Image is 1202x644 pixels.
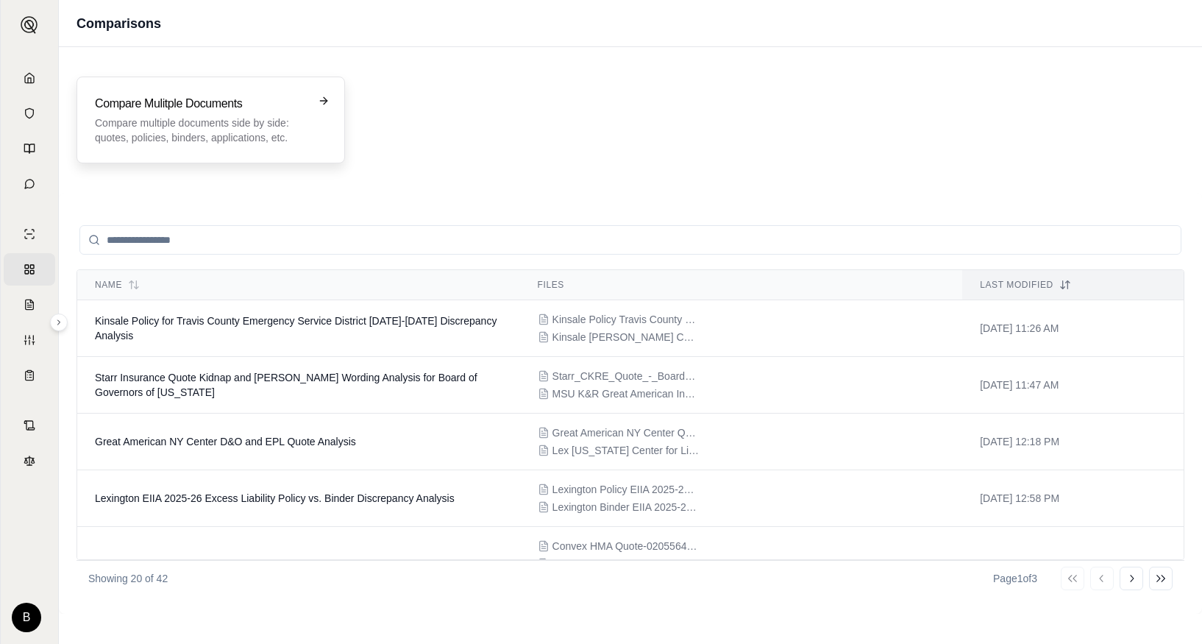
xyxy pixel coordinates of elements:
[520,270,963,300] th: Files
[4,132,55,165] a: Prompt Library
[4,324,55,356] a: Custom Report
[95,95,306,113] h3: Compare Mulitple Documents
[4,289,55,321] a: Claim Coverage
[962,300,1184,357] td: [DATE] 11:26 AM
[993,571,1037,586] div: Page 1 of 3
[95,116,306,145] p: Compare multiple documents side by side: quotes, policies, binders, applications, etc.
[4,253,55,286] a: Policy Comparisons
[552,556,700,571] span: $3M Draft-Policy_HMA+Holdings+LLC_(Eff+2025-10-15).PDF
[962,527,1184,607] td: [DATE] 08:49 AM
[4,445,55,477] a: Legal Search Engine
[552,369,700,383] span: Starr_CKRE_Quote_-_Board_of_Governors_of_Missouri_.PDF
[95,436,356,447] span: Great American NY Center D&O and EPL Quote Analysis
[95,372,477,398] span: Starr Insurance Quote Kidnap and Ransom Wording Analysis for Board of Governors of Missouri
[552,500,700,514] span: Lexington Binder EIIA 2025-26 Excess Liability ($5M XS $12M)rev 1.pdf
[552,443,700,458] span: Lex New York Center for Living - $5M Shared Quote v3 (002).pdf
[552,425,700,440] span: Great American NY Center QUOTE.pdf
[4,359,55,392] a: Coverage Table
[962,470,1184,527] td: [DATE] 12:58 PM
[12,603,41,632] div: B
[21,16,38,34] img: Expand sidebar
[95,315,497,342] span: Kinsale Policy for Travis County Emergency Service District 2025-2026 Discrepancy Analysis
[552,539,700,553] span: Convex HMA Quote-02055642-00-3.PDF
[962,357,1184,414] td: [DATE] 11:47 AM
[552,312,700,327] span: Kinsale Policy Travis County Emergency Service District 2025-2026 ($1M xs $50K).pdf
[50,314,68,331] button: Expand sidebar
[552,482,700,497] span: Lexington Policy EIIA 2025-26 Excess Liability ($5M XS $12M).pdf
[552,386,700,401] span: MSU K&R Great American Insurance Company Renewal Proposal.PDF
[980,279,1166,291] div: Last modified
[95,279,502,291] div: Name
[552,330,700,344] span: Kinsale Binder Travis County Emergency Service District 2025-2026 ($1M xs $50K).pdf
[4,62,55,94] a: Home
[962,414,1184,470] td: [DATE] 12:18 PM
[77,13,161,34] h1: Comparisons
[4,218,55,250] a: Single Policy
[4,409,55,442] a: Contract Analysis
[15,10,44,40] button: Expand sidebar
[4,97,55,130] a: Documents Vault
[4,168,55,200] a: Chat
[88,571,168,586] p: Showing 20 of 42
[95,492,455,504] span: Lexington EIIA 2025-26 Excess Liability Policy vs. Binder Discrepancy Analysis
